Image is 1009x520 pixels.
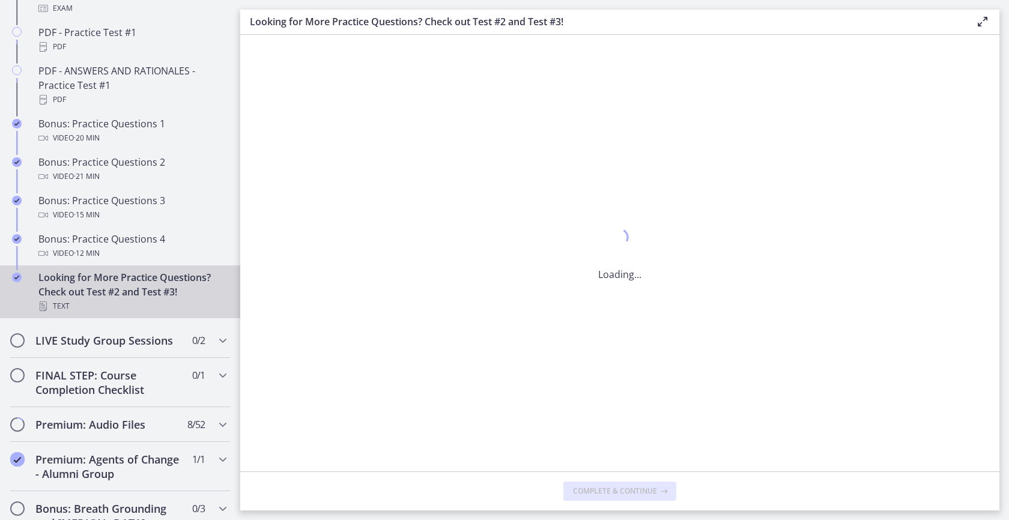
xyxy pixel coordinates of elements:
[38,131,226,145] div: Video
[192,452,205,467] span: 1 / 1
[192,368,205,382] span: 0 / 1
[598,225,641,253] div: 1
[38,40,226,54] div: PDF
[38,64,226,107] div: PDF - ANSWERS AND RATIONALES - Practice Test #1
[35,368,182,397] h2: FINAL STEP: Course Completion Checklist
[38,1,226,16] div: Exam
[187,417,205,432] span: 8 / 52
[38,232,226,261] div: Bonus: Practice Questions 4
[12,157,22,167] i: Completed
[12,234,22,244] i: Completed
[38,270,226,313] div: Looking for More Practice Questions? Check out Test #2 and Test #3!
[38,155,226,184] div: Bonus: Practice Questions 2
[74,246,100,261] span: · 12 min
[74,131,100,145] span: · 20 min
[38,92,226,107] div: PDF
[12,119,22,128] i: Completed
[12,273,22,282] i: Completed
[192,501,205,516] span: 0 / 3
[38,25,226,54] div: PDF - Practice Test #1
[38,299,226,313] div: Text
[38,208,226,222] div: Video
[38,193,226,222] div: Bonus: Practice Questions 3
[35,452,182,481] h2: Premium: Agents of Change - Alumni Group
[563,482,676,501] button: Complete & continue
[10,452,25,467] i: Completed
[38,246,226,261] div: Video
[35,333,182,348] h2: LIVE Study Group Sessions
[250,14,956,29] h3: Looking for More Practice Questions? Check out Test #2 and Test #3!
[598,267,641,282] p: Loading...
[38,116,226,145] div: Bonus: Practice Questions 1
[573,486,657,496] span: Complete & continue
[35,417,182,432] h2: Premium: Audio Files
[74,169,100,184] span: · 21 min
[38,169,226,184] div: Video
[192,333,205,348] span: 0 / 2
[12,196,22,205] i: Completed
[74,208,100,222] span: · 15 min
